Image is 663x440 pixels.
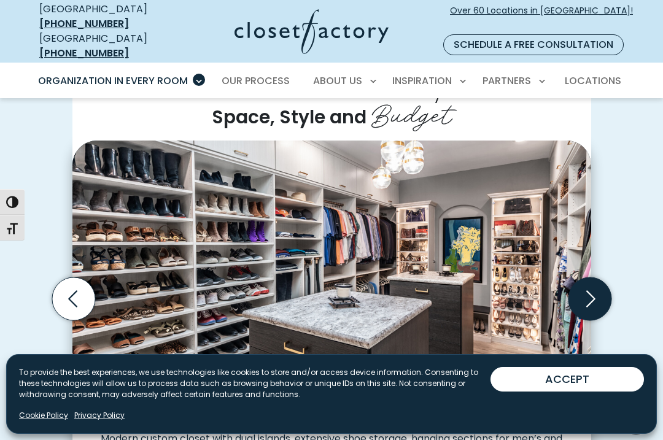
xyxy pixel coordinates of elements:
a: [PHONE_NUMBER] [39,46,129,60]
nav: Primary Menu [29,64,634,98]
div: [GEOGRAPHIC_DATA] [39,2,173,31]
span: Inspiration [392,74,452,88]
div: [GEOGRAPHIC_DATA] [39,31,173,61]
button: Next slide [564,272,616,325]
span: Partners [483,74,531,88]
img: Modern custom closet with dual islands, extensive shoe storage, hanging sections for men’s and wo... [72,141,591,423]
a: Schedule a Free Consultation [443,34,624,55]
span: Space, Style and [212,104,366,129]
span: Locations [565,74,621,88]
p: To provide the best experiences, we use technologies like cookies to store and/or access device i... [19,367,490,400]
span: Organization in Every Room [38,74,188,88]
a: Privacy Policy [74,410,125,421]
span: Over 60 Locations in [GEOGRAPHIC_DATA]! [450,4,633,30]
span: Budget [371,91,452,133]
a: [PHONE_NUMBER] [39,17,129,31]
button: Previous slide [47,272,100,325]
span: About Us [313,74,362,88]
a: Cookie Policy [19,410,68,421]
button: ACCEPT [490,367,644,392]
span: Our Process [222,74,290,88]
img: Closet Factory Logo [235,9,389,54]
